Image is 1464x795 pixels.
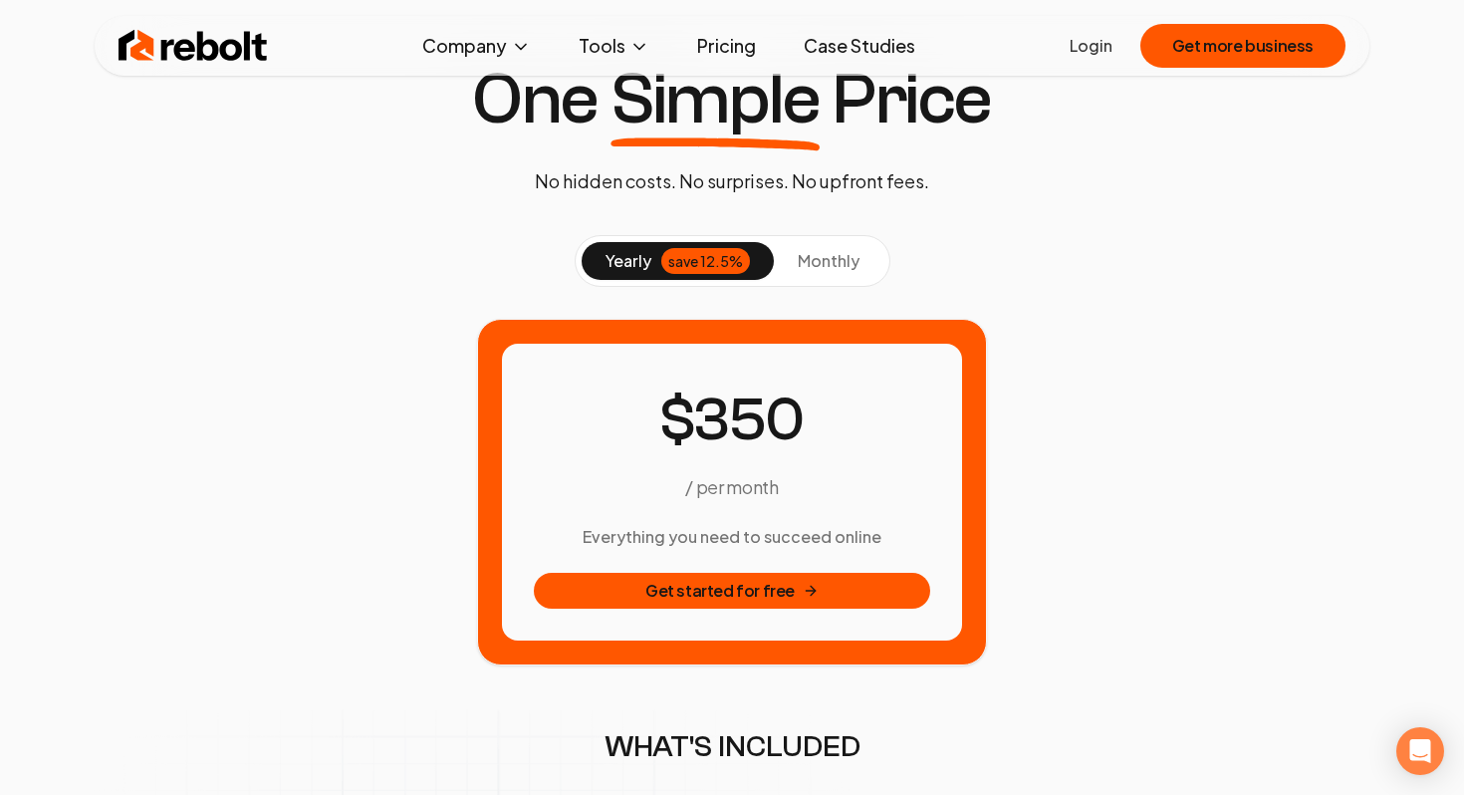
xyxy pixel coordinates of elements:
span: Simple [610,64,820,135]
h3: Everything you need to succeed online [534,525,930,549]
div: Open Intercom Messenger [1396,727,1444,775]
button: yearlysave 12.5% [582,242,774,280]
a: Pricing [681,26,772,66]
p: / per month [685,473,778,501]
div: save 12.5% [661,248,750,274]
button: Get started for free [534,573,930,609]
a: Login [1070,34,1112,58]
button: monthly [774,242,883,280]
h2: WHAT'S INCLUDED [445,729,1019,765]
img: Rebolt Logo [119,26,268,66]
h1: One Price [472,64,992,135]
span: yearly [606,249,651,273]
button: Company [406,26,547,66]
p: No hidden costs. No surprises. No upfront fees. [535,167,929,195]
button: Get more business [1140,24,1345,68]
a: Case Studies [788,26,931,66]
button: Tools [563,26,665,66]
span: monthly [798,250,859,271]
